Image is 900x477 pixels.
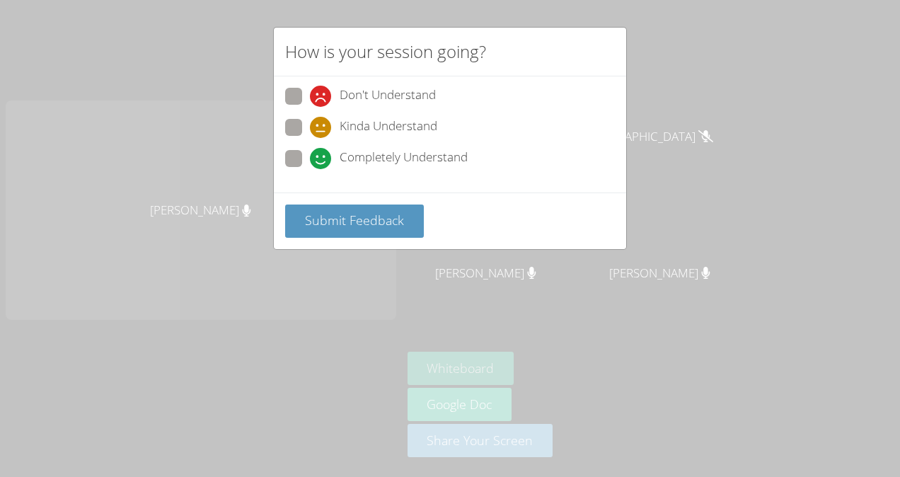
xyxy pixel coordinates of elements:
[305,212,404,229] span: Submit Feedback
[340,117,437,138] span: Kinda Understand
[285,39,486,64] h2: How is your session going?
[340,148,468,169] span: Completely Understand
[285,205,424,238] button: Submit Feedback
[340,86,436,107] span: Don't Understand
